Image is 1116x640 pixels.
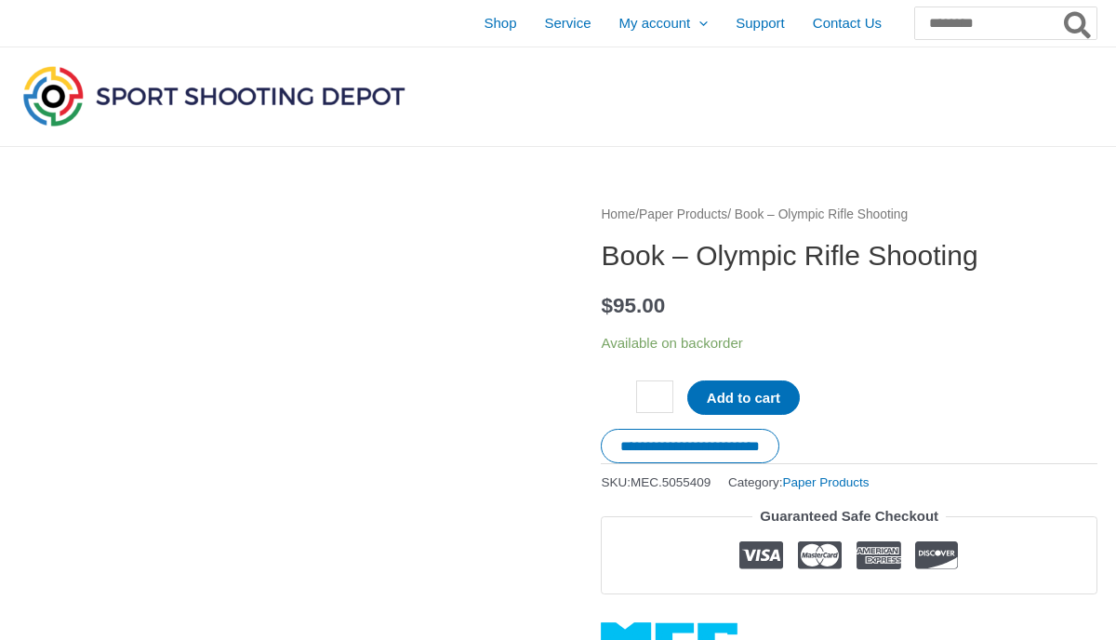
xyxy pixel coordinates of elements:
[783,475,870,489] a: Paper Products
[601,330,1097,356] p: Available on backorder
[1060,7,1096,39] button: Search
[601,207,635,221] a: Home
[687,380,800,415] button: Add to cart
[601,239,1097,273] h1: Book – Olympic Rifle Shooting
[601,294,665,317] bdi: 95.00
[639,207,727,221] a: Paper Products
[636,380,672,413] input: Product quantity
[728,471,870,494] span: Category:
[601,203,1097,227] nav: Breadcrumb
[601,294,613,317] span: $
[631,475,711,489] span: MEC.5055409
[19,61,409,130] img: Sport Shooting Depot
[752,503,946,529] legend: Guaranteed Safe Checkout
[601,471,711,494] span: SKU:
